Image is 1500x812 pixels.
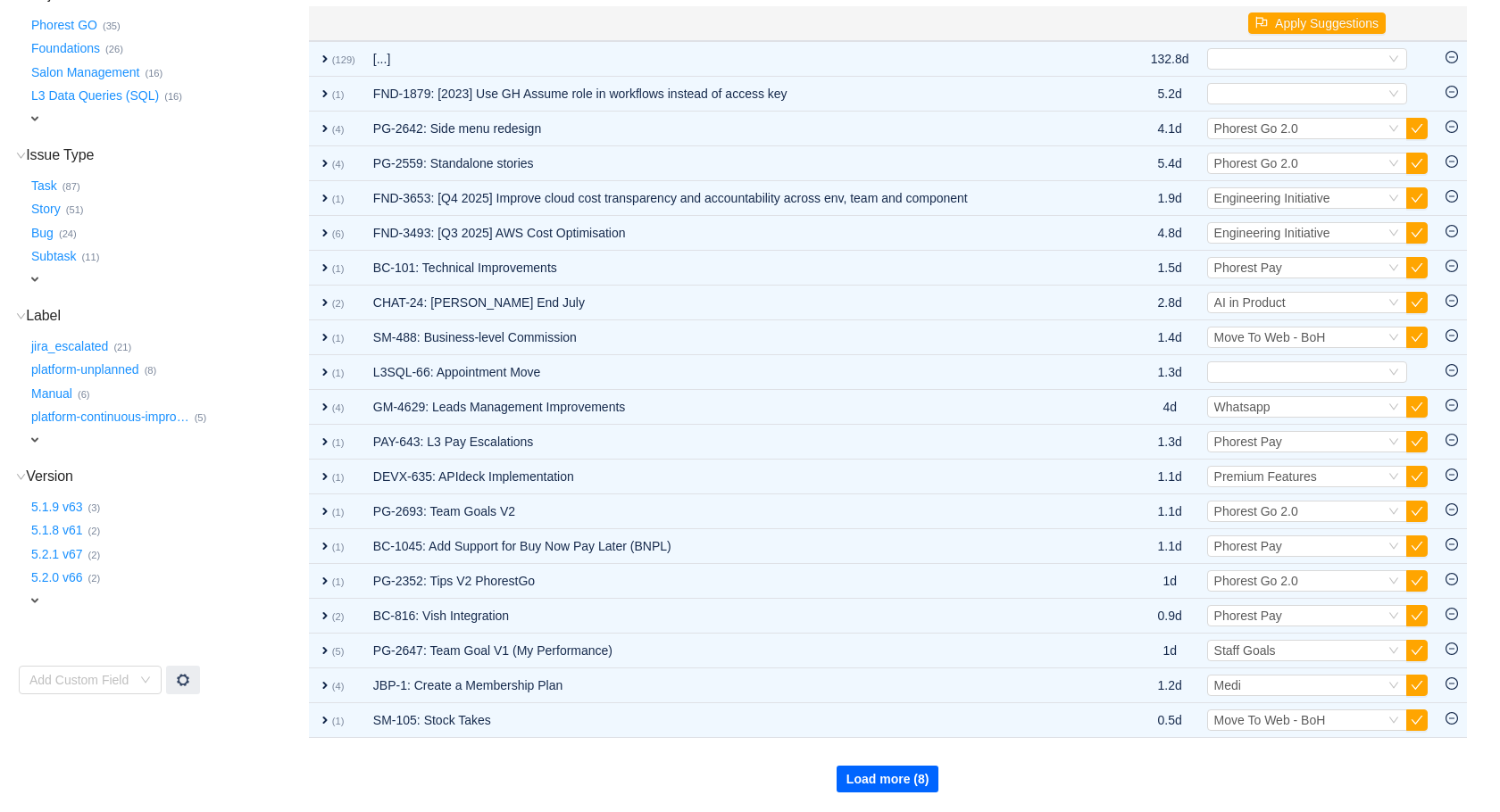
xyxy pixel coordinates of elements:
[145,365,157,376] small: (8)
[1406,327,1428,348] button: icon: check
[1214,678,1241,692] span: Medi
[318,469,332,484] span: expand
[105,44,123,54] small: (26)
[1214,469,1317,484] span: Premium Features
[364,251,1120,286] td: BC-101: Technical Improvements
[1214,713,1326,727] span: Move To Web - BoH
[1142,494,1198,529] td: 1.1d
[1142,668,1198,703] td: 1.2d
[1446,225,1458,237] i: icon: minus-circle
[364,286,1120,320] td: CHAT-24: [PERSON_NAME] End July
[332,507,345,518] small: (1)
[28,356,145,385] button: platform-unplanned
[1388,645,1399,658] i: icon: down
[1446,120,1458,133] i: icon: minus-circle
[1248,12,1386,34] button: icon: flagApply Suggestions
[332,542,345,552] small: (1)
[1446,51,1458,63] i: icon: minus-circle
[1446,642,1458,655] i: icon: minus-circle
[1446,399,1458,411] i: icon: minus-circle
[88,573,101,584] small: (2)
[364,146,1120,181] td: PG-2559: Standalone stories
[16,472,26,482] i: icon: down
[28,146,307,164] h3: Issue Type
[1214,191,1330,205] span: Engineering Initiative
[364,425,1120,460] td: PAY-643: L3 Pay Escalations
[364,564,1120,599] td: PG-2352: Tips V2 PhorestGo
[364,634,1120,668] td: PG-2647: Team Goal V1 (My Performance)
[318,504,332,518] span: expand
[364,668,1120,703] td: JBP-1: Create a Membership Plan
[1388,436,1399,449] i: icon: down
[318,121,332,136] span: expand
[1446,190,1458,203] i: icon: minus-circle
[82,252,100,262] small: (11)
[29,671,131,689] div: Add Custom Field
[1388,506,1399,518] i: icon: down
[1214,156,1298,170] span: Phorest Go 2.0
[332,681,345,692] small: (4)
[28,58,145,87] button: Salon Management
[16,151,26,161] i: icon: down
[318,609,332,623] span: expand
[1446,538,1458,551] i: icon: minus-circle
[318,295,332,310] span: expand
[1388,680,1399,692] i: icon: down
[78,389,90,400] small: (6)
[318,156,332,170] span: expand
[1388,402,1399,414] i: icon: down
[318,226,332,240] span: expand
[1214,574,1298,588] span: Phorest Go 2.0
[1142,634,1198,668] td: 1d
[1406,118,1428,139] button: icon: check
[332,159,345,170] small: (4)
[28,468,307,485] h3: Version
[88,550,101,560] small: (2)
[1388,610,1399,623] i: icon: down
[318,713,332,727] span: expand
[1214,121,1298,136] span: Phorest Go 2.0
[28,195,66,224] button: Story
[1406,431,1428,452] button: icon: check
[1406,570,1428,592] button: icon: check
[318,678,332,692] span: expand
[28,493,88,521] button: 5.1.9 v63
[1406,709,1428,731] button: icon: check
[1388,158,1399,170] i: icon: down
[332,576,345,587] small: (1)
[1142,286,1198,320] td: 2.8d
[28,82,164,111] button: L3 Data Queries (SQL)
[1214,295,1286,310] span: AI in Product
[1446,677,1458,690] i: icon: minus-circle
[1142,181,1198,216] td: 1.9d
[1214,539,1282,553] span: Phorest Pay
[1406,257,1428,278] button: icon: check
[28,403,195,432] button: platform-continuous-impro…
[1142,112,1198,146] td: 4.1d
[364,494,1120,529] td: PG-2693: Team Goals V2
[1142,390,1198,425] td: 4d
[1406,153,1428,174] button: icon: check
[364,460,1120,494] td: DEVX-635: APIdeck Implementation
[1142,41,1198,77] td: 132.8d
[332,437,345,448] small: (1)
[332,368,345,378] small: (1)
[1142,216,1198,251] td: 4.8d
[1142,77,1198,112] td: 5.2d
[28,11,103,39] button: Phorest GO
[1388,228,1399,240] i: icon: down
[318,87,332,101] span: expand
[28,307,307,325] h3: Label
[1142,251,1198,286] td: 1.5d
[332,333,345,344] small: (1)
[332,263,345,274] small: (1)
[28,112,42,126] span: expand
[1388,262,1399,275] i: icon: down
[364,320,1120,355] td: SM-488: Business-level Commission
[332,89,345,100] small: (1)
[1214,261,1282,275] span: Phorest Pay
[1446,364,1458,377] i: icon: minus-circle
[16,311,26,321] i: icon: down
[1142,703,1198,738] td: 0.5d
[28,332,113,360] button: jira_escalated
